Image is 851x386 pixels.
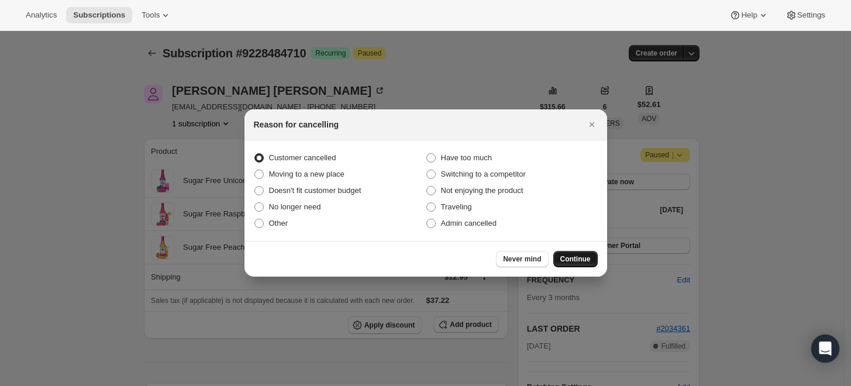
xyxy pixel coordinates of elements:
span: Tools [142,11,160,20]
span: Doesn't fit customer budget [269,186,361,195]
button: Subscriptions [66,7,132,23]
span: Continue [560,254,591,264]
div: Open Intercom Messenger [811,335,839,363]
button: Help [722,7,776,23]
span: Admin cancelled [441,219,497,228]
span: Never mind [503,254,541,264]
span: Moving to a new place [269,170,344,178]
span: Have too much [441,153,492,162]
h2: Reason for cancelling [254,119,339,130]
button: Continue [553,251,598,267]
span: Subscriptions [73,11,125,20]
span: Help [741,11,757,20]
span: Not enjoying the product [441,186,523,195]
span: Traveling [441,202,472,211]
span: No longer need [269,202,321,211]
button: Close [584,116,600,133]
span: Settings [797,11,825,20]
span: Other [269,219,288,228]
span: Customer cancelled [269,153,336,162]
button: Analytics [19,7,64,23]
span: Analytics [26,11,57,20]
span: Switching to a competitor [441,170,526,178]
button: Tools [135,7,178,23]
button: Never mind [496,251,548,267]
button: Settings [778,7,832,23]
